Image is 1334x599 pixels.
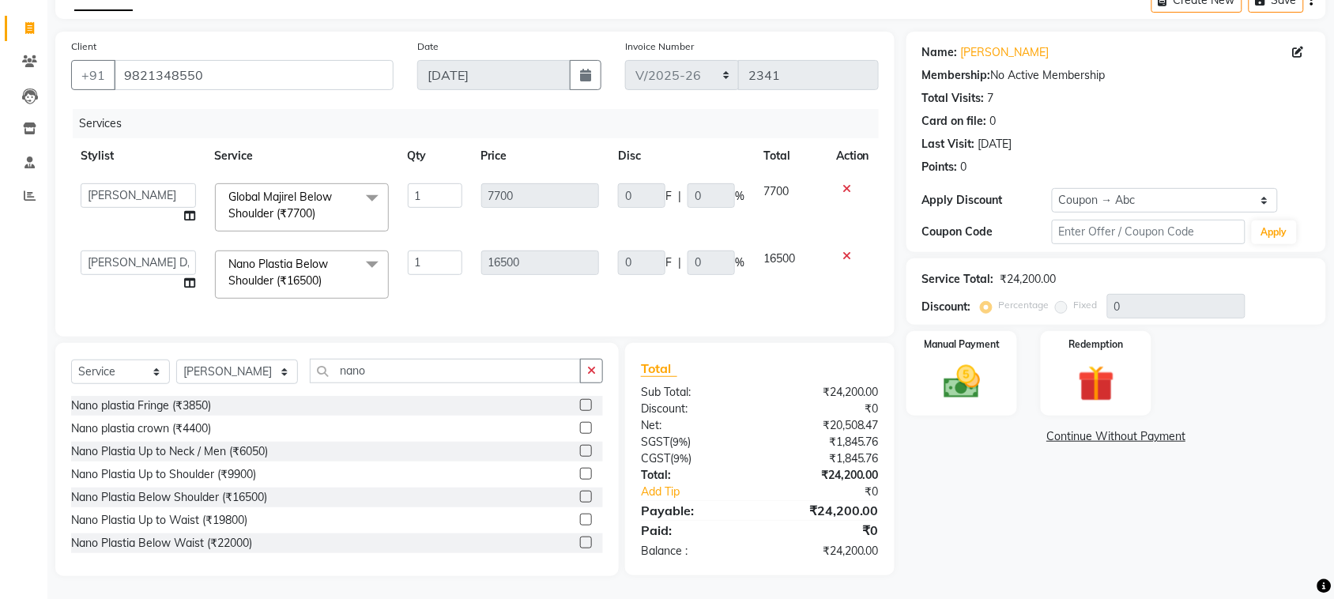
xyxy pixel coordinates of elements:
[625,40,694,54] label: Invoice Number
[472,138,609,174] th: Price
[665,254,672,271] span: F
[922,159,958,175] div: Points:
[988,90,994,107] div: 7
[73,109,891,138] div: Services
[71,397,211,414] div: Nano plastia Fringe (₹3850)
[673,452,688,465] span: 9%
[922,271,994,288] div: Service Total:
[71,60,115,90] button: +91
[1052,220,1245,244] input: Enter Offer / Coupon Code
[782,484,891,500] div: ₹0
[922,224,1052,240] div: Coupon Code
[978,136,1012,153] div: [DATE]
[1067,361,1126,406] img: _gift.svg
[629,501,760,520] div: Payable:
[759,467,891,484] div: ₹24,200.00
[759,521,891,540] div: ₹0
[316,206,323,220] a: x
[71,512,247,529] div: Nano Plastia Up to Waist (₹19800)
[229,257,329,288] span: Nano Plastia Below Shoulder (₹16500)
[678,188,681,205] span: |
[922,90,985,107] div: Total Visits:
[759,417,891,434] div: ₹20,508.47
[629,401,760,417] div: Discount:
[990,113,997,130] div: 0
[922,67,1310,84] div: No Active Membership
[763,251,795,266] span: 16500
[735,254,744,271] span: %
[629,417,760,434] div: Net:
[922,136,975,153] div: Last Visit:
[922,67,991,84] div: Membership:
[629,450,760,467] div: ( )
[759,384,891,401] div: ₹24,200.00
[1074,298,1098,312] label: Fixed
[922,113,987,130] div: Card on file:
[754,138,827,174] th: Total
[961,159,967,175] div: 0
[322,273,330,288] a: x
[759,450,891,467] div: ₹1,845.76
[629,543,760,559] div: Balance :
[629,521,760,540] div: Paid:
[673,435,688,448] span: 9%
[71,138,205,174] th: Stylist
[735,188,744,205] span: %
[629,484,782,500] a: Add Tip
[310,359,581,383] input: Search or Scan
[641,360,677,377] span: Total
[1000,271,1057,288] div: ₹24,200.00
[71,443,268,460] div: Nano Plastia Up to Neck / Men (₹6050)
[205,138,398,174] th: Service
[922,192,1052,209] div: Apply Discount
[999,298,1049,312] label: Percentage
[922,299,971,315] div: Discount:
[1252,220,1297,244] button: Apply
[71,489,267,506] div: Nano Plastia Below Shoulder (₹16500)
[71,40,96,54] label: Client
[417,40,439,54] label: Date
[759,543,891,559] div: ₹24,200.00
[629,467,760,484] div: Total:
[629,434,760,450] div: ( )
[933,361,992,403] img: _cash.svg
[71,535,252,552] div: Nano Plastia Below Waist (₹22000)
[629,384,760,401] div: Sub Total:
[641,435,669,449] span: SGST
[1069,337,1124,352] label: Redemption
[759,501,891,520] div: ₹24,200.00
[910,428,1323,445] a: Continue Without Payment
[71,420,211,437] div: Nano plastia crown (₹4400)
[759,401,891,417] div: ₹0
[665,188,672,205] span: F
[71,466,256,483] div: Nano Plastia Up to Shoulder (₹9900)
[922,44,958,61] div: Name:
[827,138,879,174] th: Action
[609,138,754,174] th: Disc
[763,184,789,198] span: 7700
[924,337,1000,352] label: Manual Payment
[229,190,333,220] span: Global Majirel Below Shoulder (₹7700)
[961,44,1049,61] a: [PERSON_NAME]
[678,254,681,271] span: |
[759,434,891,450] div: ₹1,845.76
[114,60,394,90] input: Search by Name/Mobile/Email/Code
[641,451,670,465] span: CGST
[398,138,472,174] th: Qty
